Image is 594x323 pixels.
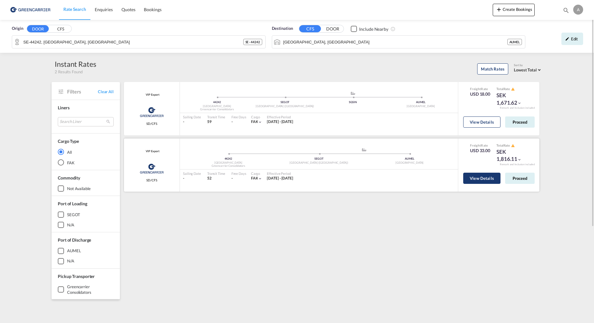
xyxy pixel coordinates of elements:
md-icon: icon-plus 400-fg [495,6,503,13]
span: FAK [251,119,258,124]
md-radio-button: All [58,149,114,155]
div: AUMEL [364,157,455,161]
md-checkbox: AUMEL [58,248,114,254]
span: Pickup Transporter [58,274,95,279]
div: AUMEL [387,100,455,104]
div: [GEOGRAPHIC_DATA] [364,161,455,165]
div: SEGOT [67,212,80,217]
div: Instant Rates [55,59,96,69]
button: CFS [50,25,71,33]
div: [GEOGRAPHIC_DATA] [183,104,251,108]
span: Enquiries [95,7,113,12]
span: Rate Search [63,7,86,12]
span: 44242 [225,157,232,160]
span: SD/CFS [146,121,157,126]
md-icon: icon-chevron-down [258,176,262,181]
div: SEK 1,816.11 [496,148,528,163]
div: icon-pencilEdit [561,33,583,45]
span: FAK [251,176,258,180]
div: A [573,5,583,15]
div: SGSIN [319,100,387,104]
md-icon: icon-chevron-down [517,157,522,162]
div: Cargo [251,171,263,176]
md-icon: icon-pencil [565,37,569,41]
div: AUMEL [67,248,81,253]
div: 01 Aug 2025 - 31 Aug 2025 [267,176,293,181]
div: Greencarrier Consolidators [67,284,114,295]
md-icon: icon-alert [511,144,515,148]
span: Bookings [144,7,161,12]
span: VIP Export [144,149,159,153]
button: icon-alert [510,143,515,148]
span: [DATE] - [DATE] [267,119,293,124]
md-icon: icon-alert [511,87,515,91]
div: icon-magnify [563,7,569,16]
div: Effective Period [267,171,293,176]
div: Free Days [231,171,246,176]
button: Match Rates [477,63,508,75]
md-icon: icon-chevron-down [258,120,262,124]
div: Effective Period [267,115,293,119]
div: [GEOGRAPHIC_DATA] ([GEOGRAPHIC_DATA]) [274,161,364,165]
md-checkbox: Checkbox No Ink [351,25,388,32]
span: 44242 [213,100,221,104]
span: Port of Discharge [58,237,91,243]
md-checkbox: N/A [58,222,114,228]
div: Cargo Type [58,138,79,144]
button: DOOR [322,25,344,33]
div: AUMEL [507,39,522,45]
button: View Details [463,173,500,184]
md-checkbox: N/A [58,258,114,264]
div: Remark and Inclusion included [495,106,539,110]
md-input-container: SE-44242, Kungälv, Västra Götaland [12,36,265,48]
button: icon-alert [510,87,515,91]
div: Freight Rate [470,87,490,91]
div: USD 33.00 [470,148,490,154]
md-icon: assets/icons/custom/ship-fill.svg [360,148,368,151]
span: Port of Loading [58,201,87,206]
div: - [183,119,201,125]
span: [DATE] - [DATE] [267,176,293,180]
md-checkbox: Greencarrier Consolidators [58,284,114,295]
div: Total Rate [496,87,528,92]
div: Total Rate [496,143,528,148]
span: Liners [58,105,69,110]
img: Greencarrier Consolidators [138,161,166,176]
md-icon: icon-magnify [563,7,569,14]
div: - [183,176,201,181]
div: Contract / Rate Agreement / Tariff / Spot Pricing Reference Number: VIP Export [144,149,159,153]
md-checkbox: SEGOT [58,212,114,218]
div: Remark and Inclusion included [495,163,539,166]
span: Clear All [98,89,114,94]
div: SEK 1,671.62 [496,92,528,107]
span: Filters [67,88,98,95]
div: Sort by [514,63,542,67]
div: [GEOGRAPHIC_DATA] [387,104,455,108]
div: Contract / Rate Agreement / Tariff / Spot Pricing Reference Number: VIP Export [144,93,159,97]
div: Sailing Date [183,171,201,176]
div: Greencarrier Consolidators [183,107,251,111]
button: icon-plus 400-fgCreate Bookings [493,4,535,16]
div: Greencarrier Consolidators [183,164,274,168]
button: Proceed [505,116,535,128]
div: [GEOGRAPHIC_DATA] ([GEOGRAPHIC_DATA]) [251,104,319,108]
div: 01 Aug 2025 - 31 Aug 2025 [267,119,293,125]
md-select: Select: Lowest Total [514,66,542,73]
input: Search by Door [23,37,243,47]
md-radio-button: FAK [58,159,114,166]
div: - [231,119,233,125]
span: Lowest Total [514,67,537,72]
img: Greencarrier Consolidators [138,104,166,120]
button: View Details [463,116,500,128]
span: Origin [12,25,23,32]
div: SEGOT [251,100,319,104]
input: Search by Port [283,37,507,47]
span: VIP Export [144,93,159,97]
div: Cargo [251,115,263,119]
div: Transit Time [207,171,225,176]
div: 52 [207,176,225,181]
div: Sailing Date [183,115,201,119]
span: Commodity [58,175,80,180]
div: Include Nearby [359,26,388,32]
